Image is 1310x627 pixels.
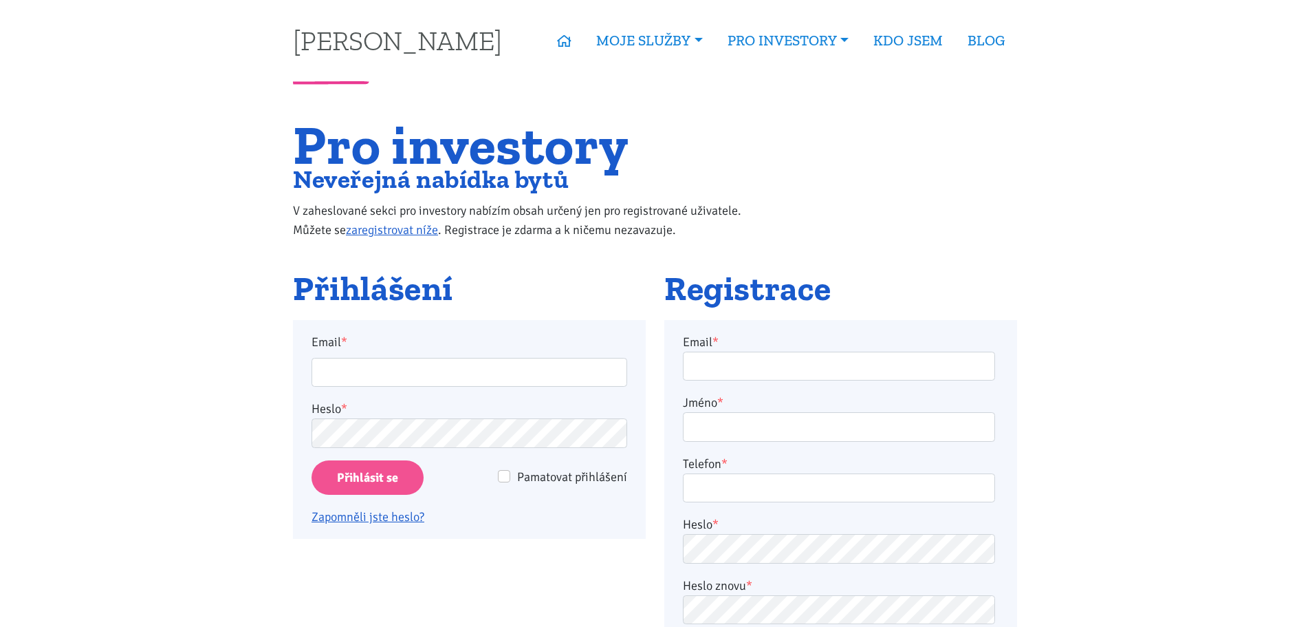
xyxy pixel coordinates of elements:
[746,578,752,593] abbr: required
[715,25,861,56] a: PRO INVESTORY
[712,517,719,532] abbr: required
[721,456,728,471] abbr: required
[517,469,627,485] span: Pamatovat přihlášení
[312,460,424,496] input: Přihlásit se
[293,168,769,191] h2: Neveřejná nabídka bytů
[683,576,752,595] label: Heslo znovu
[293,27,502,54] a: [PERSON_NAME]
[303,332,637,352] label: Email
[312,399,347,418] label: Heslo
[584,25,714,56] a: MOJE SLUŽBY
[683,454,728,474] label: Telefon
[664,270,1017,308] h2: Registrace
[312,509,424,524] a: Zapomněli jste heslo?
[683,332,719,352] label: Email
[293,270,646,308] h2: Přihlášení
[861,25,955,56] a: KDO JSEM
[346,222,438,237] a: zaregistrovat níže
[683,393,723,412] label: Jméno
[293,122,769,168] h1: Pro investory
[712,334,719,350] abbr: required
[683,515,719,534] label: Heslo
[293,201,769,240] p: V zaheslované sekci pro investory nabízím obsah určený jen pro registrované uživatele. Můžete se ...
[717,395,723,410] abbr: required
[955,25,1017,56] a: BLOG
